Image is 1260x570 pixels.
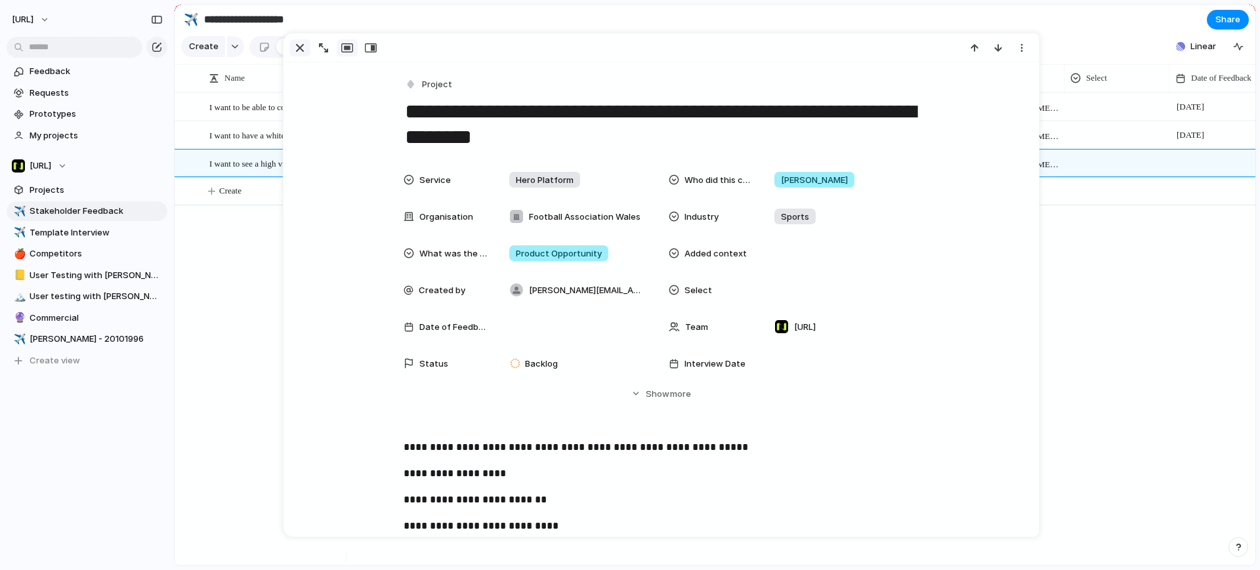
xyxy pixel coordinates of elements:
[14,268,23,283] div: 📒
[30,159,51,173] span: [URL]
[30,65,163,78] span: Feedback
[184,10,198,28] div: ✈️
[30,290,163,303] span: User testing with [PERSON_NAME]
[30,87,163,100] span: Requests
[1173,99,1207,115] span: [DATE]
[12,290,25,303] button: 🏔️
[402,75,456,94] button: Project
[6,9,56,30] button: [URL]
[781,211,809,224] span: Sports
[180,9,201,30] button: ✈️
[7,266,167,285] a: 📒User Testing with [PERSON_NAME]
[30,205,163,218] span: Stakeholder Feedback
[30,184,163,197] span: Projects
[419,357,448,371] span: Status
[1173,127,1207,143] span: [DATE]
[404,382,918,405] button: Showmore
[684,357,745,371] span: Interview Date
[12,312,25,325] button: 🔮
[181,36,225,57] button: Create
[7,126,167,146] a: My projects
[219,184,241,197] span: Create
[684,247,747,260] span: Added context
[525,357,558,371] span: Backlog
[781,174,848,187] span: [PERSON_NAME]
[12,226,25,239] button: ✈️
[516,247,602,260] span: Product Opportunity
[684,211,719,224] span: Industry
[30,129,163,142] span: My projects
[7,180,167,200] a: Projects
[30,247,163,260] span: Competitors
[30,226,163,239] span: Template Interview
[7,351,167,371] button: Create view
[419,211,473,224] span: Organisation
[1086,71,1107,85] span: Select
[516,174,574,187] span: Hero Platform
[209,155,339,171] span: I want to see a high view dashboard that can be altered by timeframe
[12,247,25,260] button: 🍎
[30,312,163,325] span: Commercial
[7,287,167,306] a: 🏔️User testing with [PERSON_NAME]
[422,78,452,91] span: Project
[419,247,488,260] span: What was the nature of this feedback?
[7,62,167,81] a: Feedback
[685,321,708,334] span: Team
[14,310,23,325] div: 🔮
[7,244,167,264] a: 🍎Competitors
[224,71,245,85] span: Name
[684,284,712,297] span: Select
[30,269,163,282] span: User Testing with [PERSON_NAME]
[646,388,669,401] span: Show
[14,289,23,304] div: 🏔️
[189,40,219,53] span: Create
[1190,40,1216,53] span: Linear
[209,127,339,142] span: I want to have a white paper that helps me to understtand the value of the product
[209,99,339,114] span: I want to be able to compare data sources, outline roadmaps and set clear client expectations
[12,205,25,218] button: ✈️
[529,284,642,297] span: [PERSON_NAME][EMAIL_ADDRESS][PERSON_NAME]
[1207,10,1249,30] button: Share
[7,156,167,176] button: [URL]
[7,104,167,124] a: Prototypes
[30,354,80,367] span: Create view
[419,284,465,297] span: Created by
[1191,71,1251,85] span: Date of Feedback
[529,211,640,224] span: Football Association Wales
[684,174,753,187] span: Who did this come from?
[14,247,23,262] div: 🍎
[12,13,33,26] span: [URL]
[1171,37,1221,56] button: Linear
[7,329,167,349] a: ✈️[PERSON_NAME] - 20101996
[12,333,25,346] button: ✈️
[30,108,163,121] span: Prototypes
[14,225,23,240] div: ✈️
[7,223,167,243] a: ✈️Template Interview
[7,83,167,103] a: Requests
[14,332,23,347] div: ✈️
[7,308,167,328] a: 🔮Commercial
[7,201,167,221] a: ✈️Stakeholder Feedback
[30,333,163,346] span: [PERSON_NAME] - 20101996
[12,269,25,282] button: 📒
[419,321,488,334] span: Date of Feedback
[1215,13,1240,26] span: Share
[670,388,691,401] span: more
[14,204,23,219] div: ✈️
[419,174,451,187] span: Service
[794,321,816,334] span: [URL]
